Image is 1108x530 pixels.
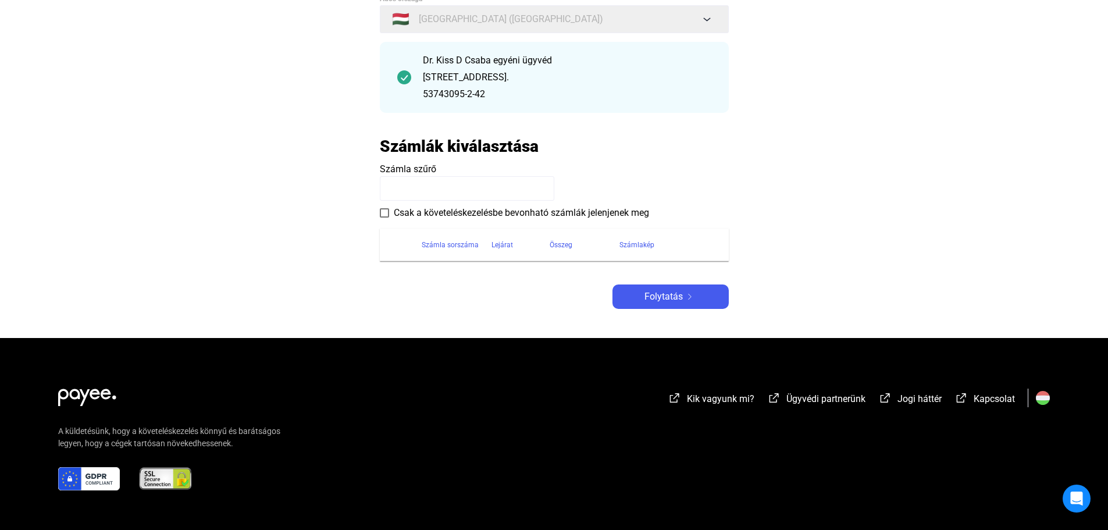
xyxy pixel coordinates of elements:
span: Ügyvédi partnerünk [786,393,865,404]
img: white-payee-white-dot.svg [58,382,116,406]
img: gdpr [58,467,120,490]
img: external-link-white [954,392,968,404]
img: checkmark-darker-green-circle [397,70,411,84]
span: [GEOGRAPHIC_DATA] ([GEOGRAPHIC_DATA]) [419,12,603,26]
div: 53743095-2-42 [423,87,711,101]
div: Számla sorszáma [422,238,479,252]
span: Jogi háttér [897,393,942,404]
button: 🇭🇺[GEOGRAPHIC_DATA] ([GEOGRAPHIC_DATA]) [380,5,729,33]
span: 🇭🇺 [392,12,409,26]
div: Lejárat [491,238,513,252]
h2: Számlák kiválasztása [380,136,539,156]
span: Csak a követeléskezelésbe bevonható számlák jelenjenek meg [394,206,649,220]
div: Összeg [550,238,619,252]
span: Kapcsolat [974,393,1015,404]
img: external-link-white [878,392,892,404]
div: Lejárat [491,238,550,252]
img: HU.svg [1036,391,1050,405]
img: external-link-white [767,392,781,404]
span: Számla szűrő [380,163,436,175]
a: external-link-whiteÜgyvédi partnerünk [767,395,865,406]
span: Kik vagyunk mi? [687,393,754,404]
a: external-link-whiteKik vagyunk mi? [668,395,754,406]
div: [STREET_ADDRESS]. [423,70,711,84]
a: external-link-whiteKapcsolat [954,395,1015,406]
div: Dr. Kiss D Csaba egyéni ügyvéd [423,54,711,67]
div: Számlakép [619,238,654,252]
div: Számlakép [619,238,715,252]
img: external-link-white [668,392,682,404]
div: Számla sorszáma [422,238,491,252]
span: Folytatás [644,290,683,304]
img: ssl [138,467,193,490]
a: external-link-whiteJogi háttér [878,395,942,406]
button: Folytatásarrow-right-white [612,284,729,309]
div: Open Intercom Messenger [1063,485,1091,513]
img: arrow-right-white [683,294,697,300]
div: Összeg [550,238,572,252]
